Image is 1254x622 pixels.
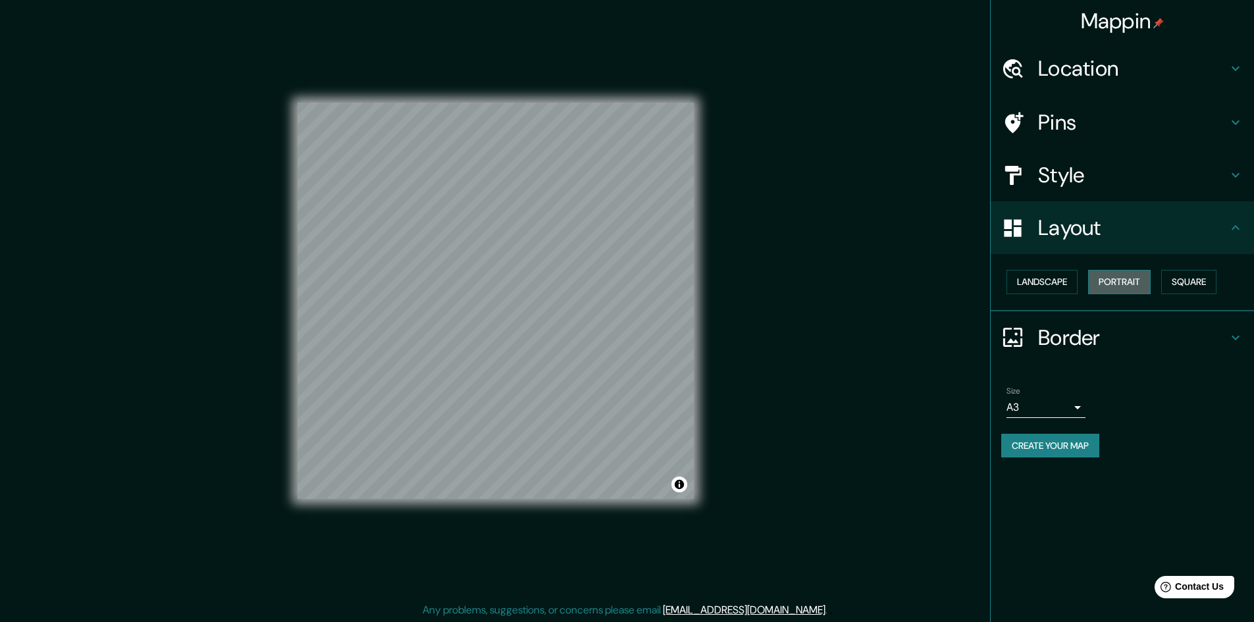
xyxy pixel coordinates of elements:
div: . [829,602,832,618]
div: Style [991,149,1254,201]
button: Toggle attribution [671,477,687,492]
button: Landscape [1006,270,1078,294]
canvas: Map [298,103,694,499]
h4: Mappin [1081,8,1164,34]
h4: Pins [1038,109,1228,136]
label: Size [1006,385,1020,396]
h4: Border [1038,324,1228,351]
h4: Location [1038,55,1228,82]
h4: Style [1038,162,1228,188]
div: Border [991,311,1254,364]
img: pin-icon.png [1153,18,1164,28]
iframe: Help widget launcher [1137,571,1240,608]
div: . [827,602,829,618]
button: Square [1161,270,1216,294]
button: Create your map [1001,434,1099,458]
h4: Layout [1038,215,1228,241]
div: Location [991,42,1254,95]
button: Portrait [1088,270,1151,294]
div: A3 [1006,397,1085,418]
div: Pins [991,96,1254,149]
p: Any problems, suggestions, or concerns please email . [423,602,827,618]
div: Layout [991,201,1254,254]
a: [EMAIL_ADDRESS][DOMAIN_NAME] [663,603,825,617]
